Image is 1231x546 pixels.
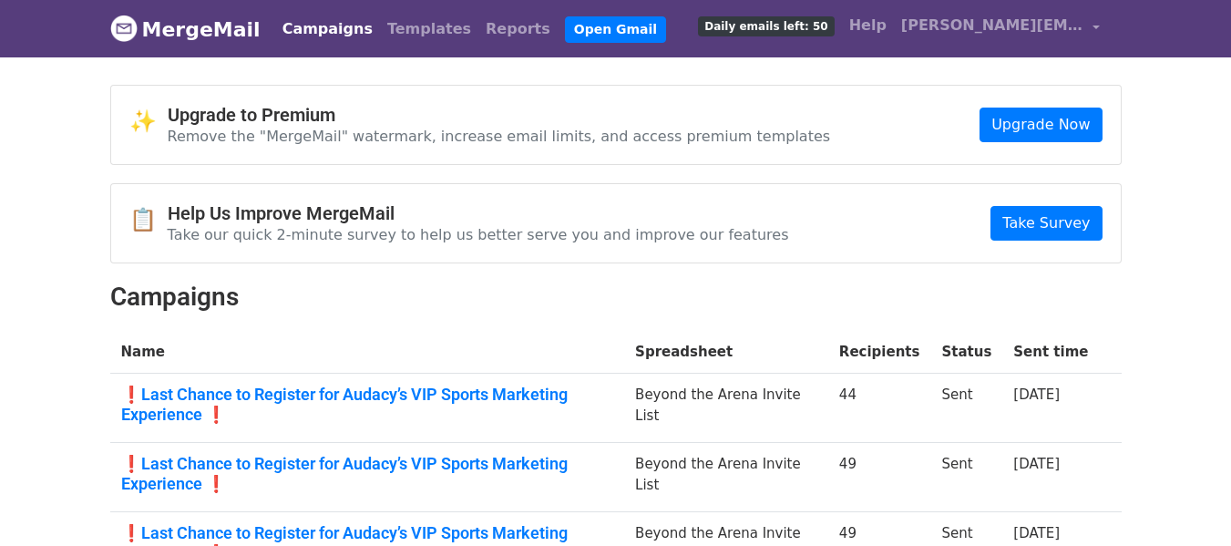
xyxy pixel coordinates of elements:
a: Daily emails left: 50 [691,7,841,44]
h4: Upgrade to Premium [168,104,831,126]
span: ✨ [129,108,168,135]
span: [PERSON_NAME][EMAIL_ADDRESS][DOMAIN_NAME] [901,15,1083,36]
th: Sent time [1002,331,1099,374]
a: [DATE] [1013,525,1060,541]
a: Help [842,7,894,44]
td: Beyond the Arena Invite List [624,443,828,512]
a: ❗Last Chance to Register for Audacy’s VIP Sports Marketing Experience ❗ [121,385,614,424]
td: Sent [930,443,1002,512]
a: Open Gmail [565,16,666,43]
a: Campaigns [275,11,380,47]
a: [PERSON_NAME][EMAIL_ADDRESS][DOMAIN_NAME] [894,7,1107,50]
a: MergeMail [110,10,261,48]
a: Take Survey [990,206,1102,241]
p: Take our quick 2-minute survey to help us better serve you and improve our features [168,225,789,244]
th: Status [930,331,1002,374]
th: Spreadsheet [624,331,828,374]
span: Daily emails left: 50 [698,16,834,36]
td: Beyond the Arena Invite List [624,374,828,443]
a: ❗Last Chance to Register for Audacy’s VIP Sports Marketing Experience ❗ [121,454,614,493]
td: 49 [828,443,931,512]
p: Remove the "MergeMail" watermark, increase email limits, and access premium templates [168,127,831,146]
h2: Campaigns [110,282,1122,313]
th: Recipients [828,331,931,374]
td: 44 [828,374,931,443]
img: MergeMail logo [110,15,138,42]
a: [DATE] [1013,386,1060,403]
a: Templates [380,11,478,47]
th: Name [110,331,625,374]
a: Reports [478,11,558,47]
span: 📋 [129,207,168,233]
h4: Help Us Improve MergeMail [168,202,789,224]
td: Sent [930,374,1002,443]
a: [DATE] [1013,456,1060,472]
a: Upgrade Now [980,108,1102,142]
